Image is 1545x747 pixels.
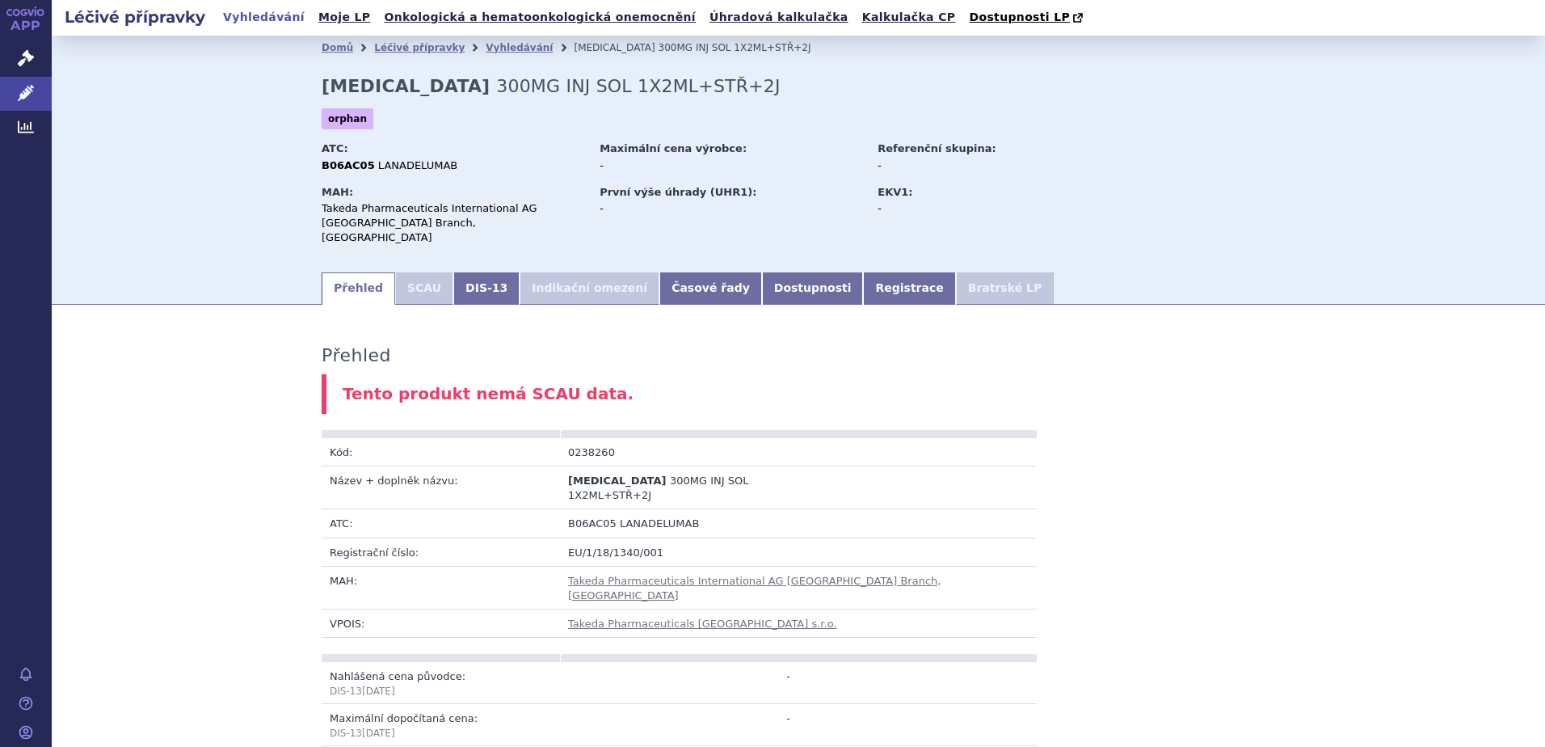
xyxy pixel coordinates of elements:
a: DIS-13 [453,272,520,305]
td: 0238260 [560,438,798,466]
div: - [878,158,1059,173]
span: [MEDICAL_DATA] [568,475,666,487]
a: Vyhledávání [218,6,309,28]
a: Dostupnosti [762,272,864,305]
span: orphan [322,108,373,129]
h2: Léčivé přípravky [52,6,218,28]
h3: Přehled [322,345,391,366]
div: - [600,158,862,173]
a: Časové řady [659,272,762,305]
td: Registrační číslo: [322,538,560,566]
td: Název + doplněk názvu: [322,466,560,509]
a: Registrace [863,272,955,305]
span: 300MG INJ SOL 1X2ML+STŘ+2J [568,475,749,501]
a: Domů [322,42,353,53]
strong: MAH: [322,186,353,198]
a: Úhradová kalkulačka [705,6,853,28]
a: Vyhledávání [486,42,553,53]
div: Tento produkt nemá SCAU data. [322,374,1275,414]
span: LANADELUMAB [620,517,699,530]
td: EU/1/18/1340/001 [560,538,1037,566]
a: Kalkulačka CP [857,6,961,28]
td: - [560,662,798,704]
a: Přehled [322,272,395,305]
span: LANADELUMAB [378,159,457,171]
td: Nahlášená cena původce: [322,662,560,704]
div: - [878,201,1059,216]
td: Kód: [322,438,560,466]
span: [MEDICAL_DATA] [574,42,655,53]
span: 300MG INJ SOL 1X2ML+STŘ+2J [496,76,781,96]
strong: První výše úhrady (UHR1): [600,186,756,198]
strong: [MEDICAL_DATA] [322,76,490,96]
p: DIS-13 [330,727,552,741]
a: Onkologická a hematoonkologická onemocnění [379,6,701,28]
td: - [560,704,798,746]
td: MAH: [322,566,560,609]
p: DIS-13 [330,685,552,698]
span: 300MG INJ SOL 1X2ML+STŘ+2J [659,42,811,53]
a: Léčivé přípravky [374,42,465,53]
a: Takeda Pharmaceuticals [GEOGRAPHIC_DATA] s.r.o. [568,618,837,630]
strong: Referenční skupina: [878,142,996,154]
span: [DATE] [362,728,395,739]
a: Moje LP [314,6,375,28]
strong: Maximální cena výrobce: [600,142,747,154]
div: Takeda Pharmaceuticals International AG [GEOGRAPHIC_DATA] Branch, [GEOGRAPHIC_DATA] [322,201,584,246]
strong: B06AC05 [322,159,375,171]
td: VPOIS: [322,610,560,638]
span: Dostupnosti LP [969,11,1070,23]
a: Dostupnosti LP [964,6,1091,29]
span: B06AC05 [568,517,617,530]
strong: ATC: [322,142,348,154]
div: - [600,201,862,216]
span: [DATE] [362,686,395,697]
strong: EKV1: [878,186,912,198]
a: Takeda Pharmaceuticals International AG [GEOGRAPHIC_DATA] Branch, [GEOGRAPHIC_DATA] [568,575,941,601]
td: Maximální dopočítaná cena: [322,704,560,746]
td: ATC: [322,509,560,538]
